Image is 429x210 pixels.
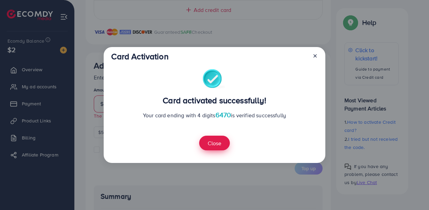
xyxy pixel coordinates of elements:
[203,69,227,90] img: success
[216,110,231,120] span: 6470
[111,95,317,105] h3: Card activated successfully!
[111,51,168,61] h3: Card Activation
[199,136,230,150] button: Close
[400,179,424,205] iframe: Chat
[111,111,317,119] p: Your card ending with 4 digits is verified successfully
